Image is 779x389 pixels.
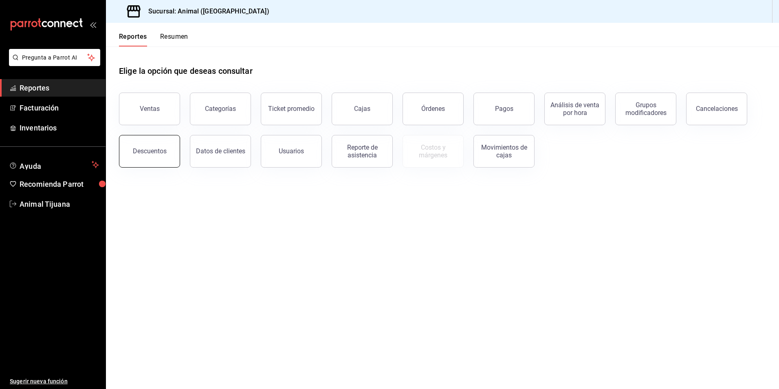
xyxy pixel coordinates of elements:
[696,105,738,113] div: Cancelaciones
[686,93,747,125] button: Cancelaciones
[408,144,458,159] div: Costos y márgenes
[354,105,370,113] div: Cajas
[621,101,671,117] div: Grupos modificadores
[332,135,393,168] button: Reporte de asistencia
[140,105,160,113] div: Ventas
[20,199,99,210] span: Animal Tijuana
[190,135,251,168] button: Datos de clientes
[495,105,513,113] div: Pagos
[279,147,304,155] div: Usuarios
[90,21,96,28] button: open_drawer_menu
[20,82,99,93] span: Reportes
[615,93,676,125] button: Grupos modificadores
[20,122,99,133] span: Inventarios
[22,53,88,62] span: Pregunta a Parrot AI
[268,105,315,113] div: Ticket promedio
[421,105,445,113] div: Órdenes
[10,377,99,386] span: Sugerir nueva función
[142,7,269,16] h3: Sucursal: Animal ([GEOGRAPHIC_DATA])
[119,33,188,46] div: navigation tabs
[190,93,251,125] button: Categorías
[196,147,245,155] div: Datos de clientes
[119,93,180,125] button: Ventas
[473,135,535,168] button: Movimientos de cajas
[133,147,167,155] div: Descuentos
[337,144,387,159] div: Reporte de asistencia
[261,135,322,168] button: Usuarios
[332,93,393,125] button: Cajas
[550,101,600,117] div: Análisis de venta por hora
[479,144,529,159] div: Movimientos de cajas
[261,93,322,125] button: Ticket promedio
[403,93,464,125] button: Órdenes
[119,135,180,168] button: Descuentos
[20,160,88,170] span: Ayuda
[119,33,147,46] button: Reportes
[473,93,535,125] button: Pagos
[544,93,605,125] button: Análisis de venta por hora
[403,135,464,168] button: Contrata inventarios para ver este reporte
[160,33,188,46] button: Resumen
[6,59,100,68] a: Pregunta a Parrot AI
[20,102,99,113] span: Facturación
[205,105,236,113] div: Categorías
[20,179,99,190] span: Recomienda Parrot
[9,49,100,66] button: Pregunta a Parrot AI
[119,65,253,77] h1: Elige la opción que deseas consultar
